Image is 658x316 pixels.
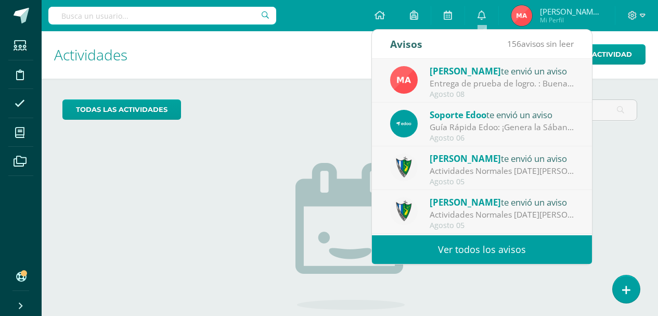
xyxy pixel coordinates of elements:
span: [PERSON_NAME] [430,196,501,208]
span: [PERSON_NAME] [430,65,501,77]
span: Soporte Edoo [430,109,486,121]
div: Agosto 05 [430,178,574,186]
span: [PERSON_NAME] [430,153,501,165]
a: todas las Actividades [62,99,181,120]
a: Ver todos los avisos [372,235,592,264]
span: Actividad [592,45,632,64]
input: Busca un usuario... [48,7,276,24]
img: no_activities.png [295,163,405,310]
div: Agosto 05 [430,221,574,230]
div: Entrega de prueba de logro. : Buenas tardes, estimados estudiantes y padres de familia. Por este ... [430,78,574,90]
div: Agosto 06 [430,134,574,143]
div: Avisos [390,30,422,58]
span: Mi Perfil [540,16,602,24]
img: 676617573f7bfa93b0300b4c1ae80bc1.png [390,110,418,137]
div: Guía Rápida Edoo: ¡Genera la Sábana de tu Curso en Pocos Pasos!: En Edoo, buscamos facilitar la a... [430,121,574,133]
div: Actividades Normales viernes 8 de agosto: Estimados padres de familia, reciban un cordial saludo.... [430,209,574,221]
div: Actividades Normales viernes 8 de agosto: Estimados padres de familia, reciban un cordial saludo.... [430,165,574,177]
span: avisos sin leer [507,38,574,49]
a: Actividad [567,44,646,65]
img: 9f174a157161b4ddbe12118a61fed988.png [390,197,418,225]
div: Agosto 08 [430,90,574,99]
img: 9f174a157161b4ddbe12118a61fed988.png [390,154,418,181]
div: te envió un aviso [430,64,574,78]
h1: Actividades [54,31,646,79]
div: te envió un aviso [430,108,574,121]
div: te envió un aviso [430,195,574,209]
div: te envió un aviso [430,151,574,165]
span: 156 [507,38,521,49]
span: [PERSON_NAME] de los Angeles [540,6,602,17]
img: 0fd6451cf16eae051bb176b5d8bc5f11.png [390,66,418,94]
img: 09f555c855daf529ee510278f1ca1ec7.png [511,5,532,26]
